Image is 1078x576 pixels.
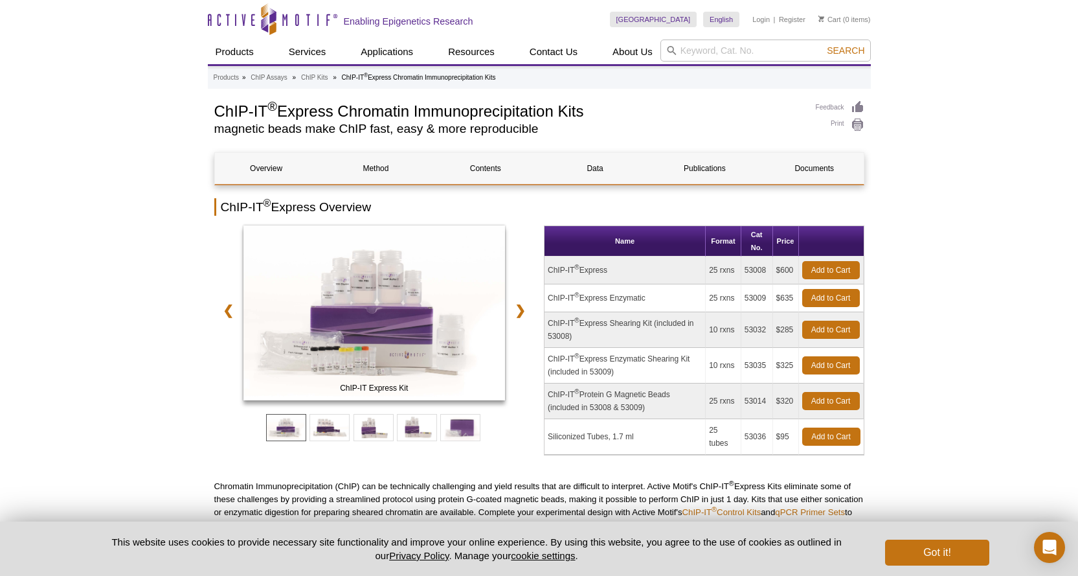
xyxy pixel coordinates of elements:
[706,348,741,384] td: 10 rxns
[574,352,579,360] sup: ®
[773,257,799,284] td: $600
[741,419,773,455] td: 53036
[574,264,579,271] sup: ®
[545,284,706,312] td: ChIP-IT Express Enzymatic
[706,284,741,312] td: 25 rxns
[251,72,287,84] a: ChIP Assays
[706,384,741,419] td: 25 rxns
[324,153,427,184] a: Method
[773,384,799,419] td: $320
[434,153,537,184] a: Contents
[214,295,242,325] a: ❮
[214,480,864,532] p: Chromatin Immunoprecipitation (ChIP) can be technically challenging and yield results that are di...
[682,507,761,517] a: ChIP-IT®Control Kits
[773,348,799,384] td: $325
[802,321,860,339] a: Add to Cart
[630,520,724,530] a: ChIP Kit Selection Guide
[752,15,770,24] a: Login
[301,72,328,84] a: ChIP Kits
[545,419,706,455] td: Siliconized Tubes, 1.7 ml
[773,419,799,455] td: $95
[653,153,756,184] a: Publications
[208,40,262,64] a: Products
[775,507,845,517] a: qPCR Primer Sets
[818,12,871,27] li: (0 items)
[885,540,989,566] button: Got it!
[741,284,773,312] td: 53009
[763,153,866,184] a: Documents
[802,428,860,446] a: Add to Cart
[660,40,871,62] input: Keyword, Cat. No.
[816,118,864,132] a: Print
[342,74,496,81] li: ChIP-IT Express Chromatin Immunoprecipitation Kits
[264,198,271,209] sup: ®
[242,74,246,81] li: »
[741,348,773,384] td: 53035
[712,505,717,513] sup: ®
[823,45,868,56] button: Search
[605,40,660,64] a: About Us
[802,392,860,410] a: Add to Cart
[214,198,864,216] h2: ChIP-IT Express Overview
[267,99,277,113] sup: ®
[574,292,579,299] sup: ®
[214,123,803,135] h2: magnetic beads make ChIP fast, easy & more reproducible
[706,312,741,348] td: 10 rxns
[574,388,579,395] sup: ®
[389,550,449,561] a: Privacy Policy
[574,317,579,324] sup: ®
[741,226,773,257] th: Cat No.
[741,312,773,348] td: 53032
[545,384,706,419] td: ChIP-IT Protein G Magnetic Beads (included in 53008 & 53009)
[729,479,734,487] sup: ®
[706,257,741,284] td: 25 rxns
[741,384,773,419] td: 53014
[827,45,864,56] span: Search
[779,15,805,24] a: Register
[214,100,803,120] h1: ChIP-IT Express Chromatin Immunoprecipitation Kits
[545,312,706,348] td: ChIP-IT Express Shearing Kit (included in 53008)
[214,72,239,84] a: Products
[246,382,502,395] span: ChIP-IT Express Kit
[545,348,706,384] td: ChIP-IT Express Enzymatic Shearing Kit (included in 53009)
[818,15,841,24] a: Cart
[522,40,585,64] a: Contact Us
[545,226,706,257] th: Name
[511,550,575,561] button: cookie settings
[353,40,421,64] a: Applications
[818,16,824,22] img: Your Cart
[243,225,506,400] img: ChIP-IT Express Kit
[802,289,860,307] a: Add to Cart
[773,226,799,257] th: Price
[706,226,741,257] th: Format
[215,153,318,184] a: Overview
[802,356,860,374] a: Add to Cart
[89,535,864,562] p: This website uses cookies to provide necessary site functionality and improve your online experie...
[506,295,534,325] a: ❯
[1034,532,1065,563] div: Open Intercom Messenger
[364,72,368,78] sup: ®
[243,225,506,404] a: ChIP-IT Express Kit
[344,16,473,27] h2: Enabling Epigenetics Research
[333,74,337,81] li: »
[281,40,334,64] a: Services
[816,100,864,115] a: Feedback
[440,40,502,64] a: Resources
[773,284,799,312] td: $635
[741,257,773,284] td: 53008
[545,257,706,284] td: ChIP-IT Express
[293,74,297,81] li: »
[706,419,741,455] td: 25 tubes
[774,12,776,27] li: |
[543,153,646,184] a: Data
[610,12,697,27] a: [GEOGRAPHIC_DATA]
[703,12,739,27] a: English
[773,312,799,348] td: $285
[802,261,860,279] a: Add to Cart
